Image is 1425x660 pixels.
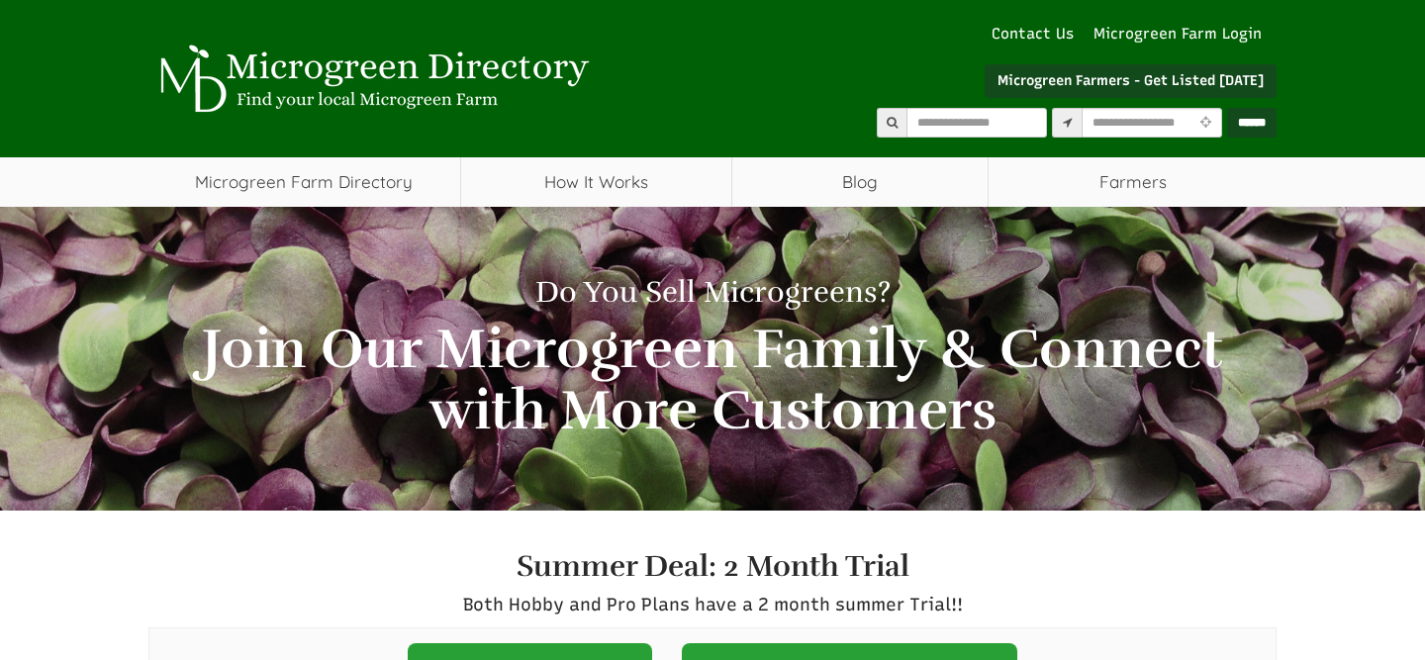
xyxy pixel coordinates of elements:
a: Microgreen Farm Login [1093,24,1272,45]
a: Microgreen Farm Directory [148,157,460,207]
a: How It Works [461,157,731,207]
h2: Join Our Microgreen Family & Connect with More Customers [163,319,1262,440]
a: Microgreen Farmers - Get Listed [DATE] [985,64,1277,98]
h1: Do You Sell Microgreens? [163,276,1262,309]
a: Blog [732,157,989,207]
a: Contact Us [982,24,1084,45]
i: Use Current Location [1194,117,1215,130]
strong: Summer Deal: 2 Month Trial [517,548,909,585]
img: Microgreen Directory [148,45,594,114]
span: Farmers [989,157,1277,207]
span: Both Hobby and Pro Plans have a 2 month summer Trial!! [463,594,963,615]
